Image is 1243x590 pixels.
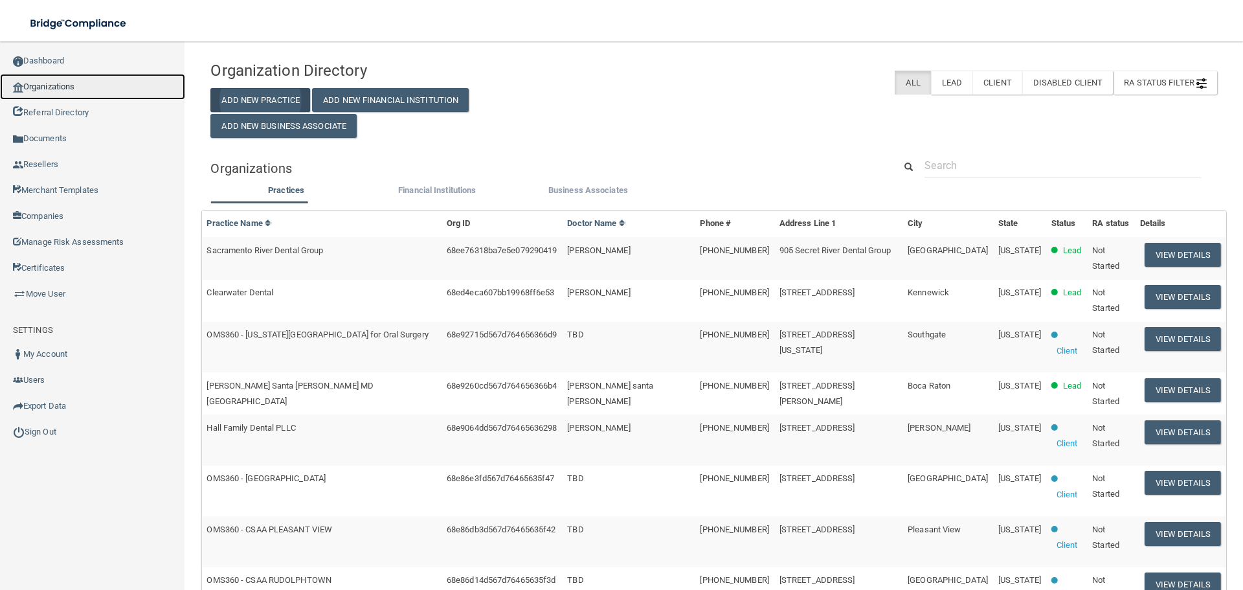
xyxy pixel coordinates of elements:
[931,71,972,95] label: Lead
[442,210,562,237] th: Org ID
[908,381,950,391] span: Boca Raton
[1063,285,1081,301] p: Lead
[908,245,988,255] span: [GEOGRAPHIC_DATA]
[908,575,988,585] span: [GEOGRAPHIC_DATA]
[13,349,23,359] img: ic_user_dark.df1a06c3.png
[13,426,25,438] img: ic_power_dark.7ecde6b1.png
[447,245,557,255] span: 68ee76318ba7e5e079290419
[207,245,323,255] span: Sacramento River Dental Group
[1092,423,1119,448] span: Not Started
[210,62,533,79] h4: Organization Directory
[998,525,1041,534] span: [US_STATE]
[998,245,1041,255] span: [US_STATE]
[908,423,970,433] span: [PERSON_NAME]
[207,288,273,297] span: Clearwater Dental
[567,473,583,483] span: TBD
[13,82,23,93] img: organization-icon.f8decf85.png
[774,210,902,237] th: Address Line 1
[779,575,855,585] span: [STREET_ADDRESS]
[207,525,332,534] span: OMS360 - CSAA PLEASANT VIEW
[902,210,993,237] th: City
[567,245,630,255] span: [PERSON_NAME]
[1063,243,1081,258] p: Lead
[779,288,855,297] span: [STREET_ADDRESS]
[895,71,930,95] label: All
[207,218,271,228] a: Practice Name
[1135,210,1226,237] th: Details
[1092,288,1119,313] span: Not Started
[368,183,506,198] label: Financial Institutions
[1092,525,1119,550] span: Not Started
[998,330,1041,339] span: [US_STATE]
[1057,436,1078,451] p: Client
[268,185,304,195] span: Practices
[1196,78,1207,89] img: icon-filter@2x.21656d0b.png
[1092,381,1119,406] span: Not Started
[1145,420,1221,444] button: View Details
[207,330,428,339] span: OMS360 - [US_STATE][GEOGRAPHIC_DATA] for Oral Surgery
[13,56,23,67] img: ic_dashboard_dark.d01f4a41.png
[1145,471,1221,495] button: View Details
[13,375,23,385] img: icon-users.e205127d.png
[700,575,768,585] span: [PHONE_NUMBER]
[210,88,310,112] button: Add New Practice
[1145,285,1221,309] button: View Details
[210,183,361,201] li: Practices
[447,423,557,433] span: 68e9064dd567d76465636298
[998,288,1041,297] span: [US_STATE]
[993,210,1046,237] th: State
[1022,71,1114,95] label: Disabled Client
[210,161,875,176] h5: Organizations
[217,183,355,198] label: Practices
[1057,487,1078,503] p: Client
[447,575,555,585] span: 68e86d14d567d76465635f3d
[312,88,469,112] button: Add New Financial Institution
[362,183,513,201] li: Financial Institutions
[779,473,855,483] span: [STREET_ADDRESS]
[1145,327,1221,351] button: View Details
[1092,330,1119,355] span: Not Started
[13,134,23,144] img: icon-documents.8dae5593.png
[700,423,768,433] span: [PHONE_NUMBER]
[398,185,476,195] span: Financial Institutions
[700,381,768,391] span: [PHONE_NUMBER]
[1057,343,1078,359] p: Client
[567,575,583,585] span: TBD
[998,381,1041,391] span: [US_STATE]
[695,210,774,237] th: Phone #
[779,381,855,406] span: [STREET_ADDRESS][PERSON_NAME]
[1145,522,1221,546] button: View Details
[700,288,768,297] span: [PHONE_NUMBER]
[210,114,357,138] button: Add New Business Associate
[700,525,768,534] span: [PHONE_NUMBER]
[567,423,630,433] span: [PERSON_NAME]
[447,473,554,483] span: 68e86e3fd567d76465635f47
[998,423,1041,433] span: [US_STATE]
[1046,210,1087,237] th: Status
[513,183,664,201] li: Business Associate
[567,288,630,297] span: [PERSON_NAME]
[1145,243,1221,267] button: View Details
[567,525,583,534] span: TBD
[207,473,326,483] span: OMS360 - [GEOGRAPHIC_DATA]
[908,473,988,483] span: [GEOGRAPHIC_DATA]
[13,288,26,301] img: briefcase.64adab9b.png
[447,330,557,339] span: 68e92715d567d764656366d9
[998,575,1041,585] span: [US_STATE]
[779,525,855,534] span: [STREET_ADDRESS]
[924,153,1201,177] input: Search
[1145,378,1221,402] button: View Details
[548,185,628,195] span: Business Associates
[13,160,23,170] img: ic_reseller.de258add.png
[13,401,23,411] img: icon-export.b9366987.png
[779,330,855,355] span: [STREET_ADDRESS][US_STATE]
[700,473,768,483] span: [PHONE_NUMBER]
[700,245,768,255] span: [PHONE_NUMBER]
[567,330,583,339] span: TBD
[779,423,855,433] span: [STREET_ADDRESS]
[1092,473,1119,499] span: Not Started
[13,323,53,338] label: SETTINGS
[779,245,891,255] span: 905 Secret River Dental Group
[567,381,653,406] span: [PERSON_NAME] santa [PERSON_NAME]
[1092,245,1119,271] span: Not Started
